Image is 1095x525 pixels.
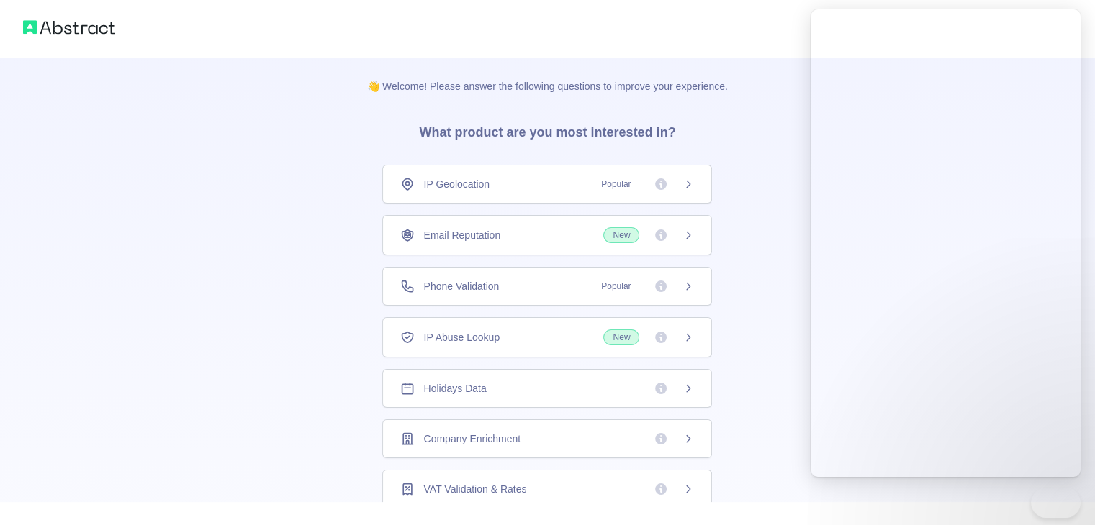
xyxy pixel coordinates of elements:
[396,93,698,165] h3: What product are you most interested in?
[423,279,499,293] span: Phone Validation
[592,279,639,293] span: Popular
[423,177,490,191] span: IP Geolocation
[423,228,500,242] span: Email Reputation
[603,329,639,345] span: New
[1031,488,1081,518] iframe: Help Scout Beacon - Close
[423,432,521,446] span: Company Enrichment
[344,56,751,93] p: 👋 Welcome! Please answer the following questions to improve your experience.
[423,482,526,496] span: VAT Validation & Rates
[811,9,1081,477] iframe: Help Scout Beacon - Live Chat, Contact Form, and Knowledge Base
[423,381,486,396] span: Holidays Data
[423,330,500,344] span: IP Abuse Lookup
[592,177,639,191] span: Popular
[23,17,115,37] img: Abstract logo
[603,227,639,243] span: New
